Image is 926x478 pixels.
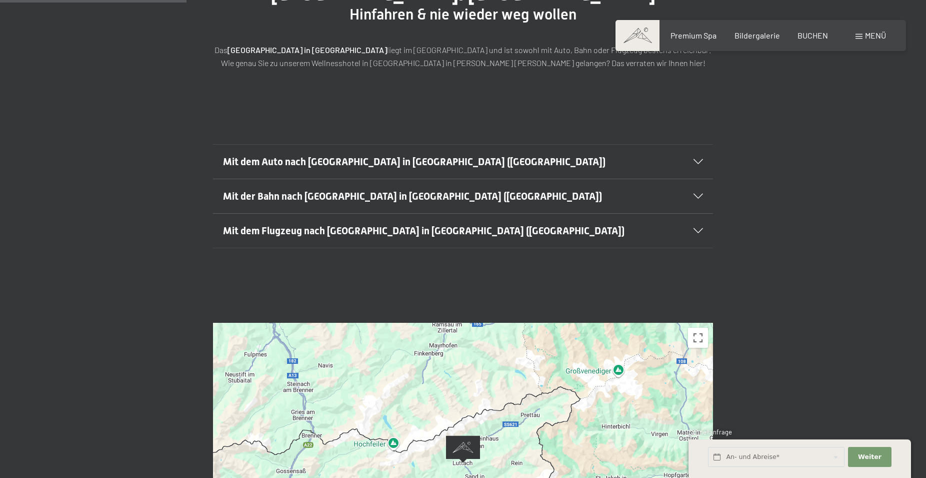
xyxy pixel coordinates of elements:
[227,45,387,55] strong: [GEOGRAPHIC_DATA] in [GEOGRAPHIC_DATA]
[688,428,732,436] span: Schnellanfrage
[349,6,576,23] span: Hinfahren & nie wieder weg wollen
[223,156,605,168] span: Mit dem Auto nach [GEOGRAPHIC_DATA] in [GEOGRAPHIC_DATA] ([GEOGRAPHIC_DATA])
[446,435,480,463] div: Alpine Luxury SPA Resort SCHWARZENSTEIN
[734,31,780,40] a: Bildergalerie
[865,31,886,40] span: Menü
[858,452,881,461] span: Weiter
[688,328,708,348] button: Vollbildansicht ein/aus
[797,31,828,40] a: BUCHEN
[213,44,713,69] p: Das liegt im [GEOGRAPHIC_DATA] und ist sowohl mit Auto, Bahn oder Flugzeug bestens erreichbar. Wi...
[848,447,891,467] button: Weiter
[670,31,716,40] a: Premium Spa
[223,225,624,237] span: Mit dem Flugzeug nach [GEOGRAPHIC_DATA] in [GEOGRAPHIC_DATA] ([GEOGRAPHIC_DATA])
[223,190,602,202] span: Mit der Bahn nach [GEOGRAPHIC_DATA] in [GEOGRAPHIC_DATA] ([GEOGRAPHIC_DATA])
